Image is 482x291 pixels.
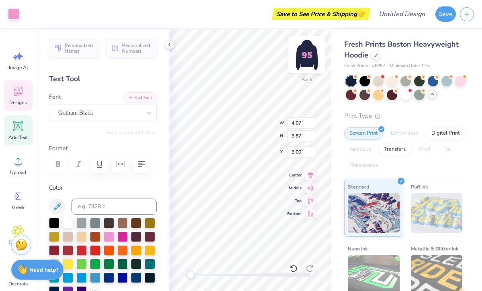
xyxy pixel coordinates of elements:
label: Font [49,92,61,102]
div: Rhinestones [344,160,383,172]
span: Clipart & logos [5,239,31,252]
img: Back [291,39,323,71]
span: Image AI [9,64,28,71]
span: Personalized Numbers [122,43,152,54]
span: Greek [12,204,25,211]
span: # FP87 [372,63,386,70]
span: Minimum Order: 12 + [390,63,430,70]
div: Save to See Price & Shipping [274,8,368,20]
label: Color [49,183,157,193]
span: Metallic & Glitter Ink [411,244,458,253]
div: Print Type [344,111,466,121]
button: Personalized Names [49,39,99,57]
button: Switch to Greek Letters [106,129,157,136]
div: Foil [438,143,457,156]
span: Fresh Prints [344,63,368,70]
div: Vinyl [413,143,436,156]
button: Personalized Numbers [106,39,157,57]
span: Fresh Prints Boston Heavyweight Hoodie [344,39,459,60]
input: Untitled Design [372,6,431,22]
input: e.g. 7428 c [71,199,157,215]
div: Digital Print [426,127,465,139]
span: Center [287,172,302,178]
span: Upload [10,169,26,176]
span: Middle [287,185,302,191]
span: Decorate [8,281,28,287]
button: Add Font [124,92,157,103]
span: Add Text [8,134,28,141]
span: Personalized Names [65,43,94,54]
div: Transfers [379,143,411,156]
span: Standard [348,182,369,191]
span: Top [287,198,302,204]
div: Accessibility label [186,271,194,279]
div: Text Tool [49,74,157,84]
div: Embroidery [386,127,424,139]
label: Format [49,144,157,153]
span: Bottom [287,211,302,217]
span: Puff Ink [411,182,428,191]
span: Neon Ink [348,244,368,253]
div: Back [302,76,312,83]
div: Applique [344,143,376,156]
div: Screen Print [344,127,383,139]
span: Designs [9,99,27,106]
span: 👉 [357,9,366,18]
img: Puff Ink [411,193,463,233]
button: Save [435,6,456,22]
strong: Need help? [29,266,58,274]
img: Standard [348,193,400,233]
